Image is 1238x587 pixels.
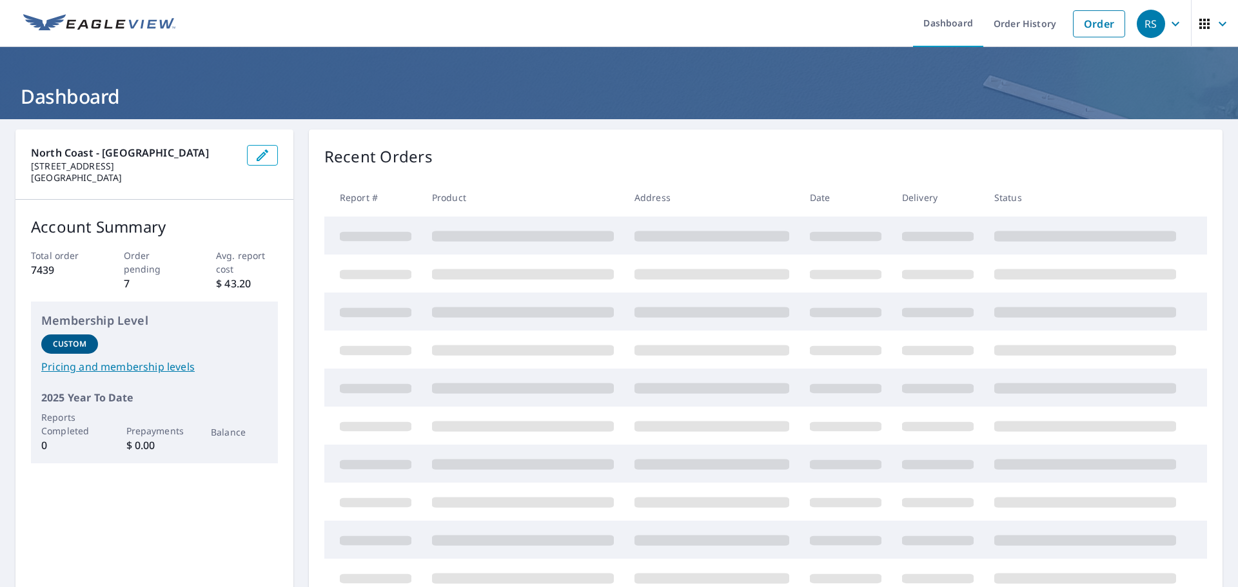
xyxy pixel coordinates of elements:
p: $ 43.20 [216,276,278,291]
h1: Dashboard [15,83,1223,110]
p: Custom [53,338,86,350]
img: EV Logo [23,14,175,34]
th: Date [800,178,892,217]
p: Prepayments [126,424,183,438]
p: 0 [41,438,98,453]
th: Delivery [892,178,984,217]
div: RS [1137,10,1165,38]
p: 2025 Year To Date [41,390,268,405]
th: Report # [324,178,422,217]
a: Pricing and membership levels [41,359,268,374]
p: Membership Level [41,312,268,329]
p: [STREET_ADDRESS] [31,160,237,172]
p: Account Summary [31,215,278,238]
p: 7 [124,276,186,291]
p: Total order [31,249,93,262]
p: 7439 [31,262,93,278]
p: Avg. report cost [216,249,278,276]
th: Address [624,178,800,217]
p: [GEOGRAPHIC_DATA] [31,172,237,184]
p: Recent Orders [324,145,433,168]
a: Order [1073,10,1125,37]
p: Reports Completed [41,410,98,438]
p: North Coast - [GEOGRAPHIC_DATA] [31,145,237,160]
th: Product [422,178,624,217]
p: Balance [211,425,268,439]
p: $ 0.00 [126,438,183,453]
th: Status [984,178,1186,217]
p: Order pending [124,249,186,276]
